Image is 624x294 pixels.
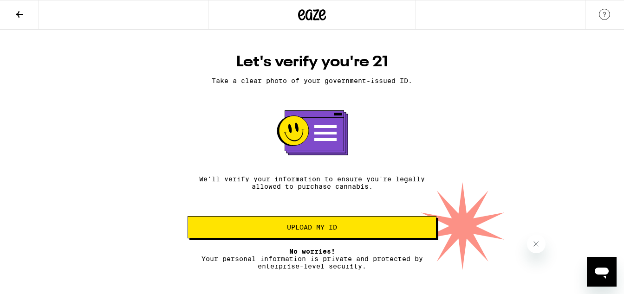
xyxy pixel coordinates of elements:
span: No worries! [289,248,335,255]
iframe: Close message [527,235,546,253]
h1: Let's verify you're 21 [188,53,436,71]
p: Your personal information is private and protected by enterprise-level security. [188,248,436,270]
p: Take a clear photo of your government-issued ID. [188,77,436,84]
iframe: Button to launch messaging window [587,257,617,287]
button: Upload my ID [188,216,436,238]
p: We'll verify your information to ensure you're legally allowed to purchase cannabis. [188,175,436,190]
span: Upload my ID [287,224,337,230]
span: Hi. Need any help? [6,6,67,14]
